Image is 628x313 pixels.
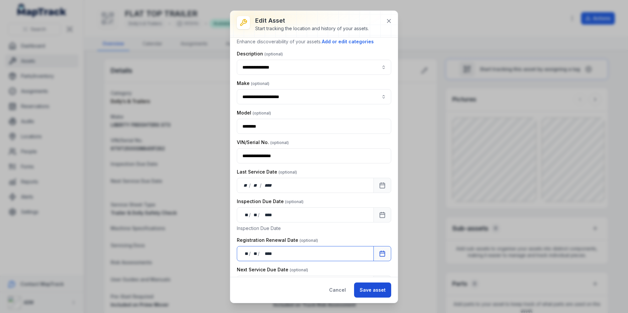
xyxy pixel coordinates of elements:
button: Save asset [354,282,391,298]
h3: Edit asset [255,16,369,25]
p: Inspection Due Date [237,225,391,232]
button: Add or edit categories [322,38,374,45]
div: / [249,250,251,257]
div: year, [260,212,273,218]
button: Cancel [324,282,351,298]
div: month, [251,250,258,257]
div: / [249,212,251,218]
div: / [258,250,260,257]
div: year, [262,182,274,189]
div: day, [242,250,249,257]
label: Next Service Due Date [237,266,308,273]
button: Calendar [373,178,391,193]
input: asset-edit:description-label [237,60,391,75]
button: Calendar [373,276,391,291]
div: month, [251,182,260,189]
button: Calendar [373,246,391,261]
label: Registration Renewal Date [237,237,318,243]
div: day, [242,212,249,218]
input: asset-edit:cf[8261eee4-602e-4976-b39b-47b762924e3f]-label [237,89,391,104]
div: month, [251,212,258,218]
div: day, [242,182,249,189]
div: / [258,212,260,218]
label: VIN/Serial No. [237,139,289,146]
button: Calendar [373,207,391,222]
label: Last Service Date [237,169,297,175]
div: / [249,182,251,189]
label: Description [237,51,283,57]
div: Start tracking the location and history of your assets. [255,25,369,32]
label: Model [237,110,271,116]
label: Inspection Due Date [237,198,303,205]
div: / [260,182,262,189]
p: Enhance discoverability of your assets. [237,38,391,45]
label: Make [237,80,269,87]
div: year, [260,250,273,257]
